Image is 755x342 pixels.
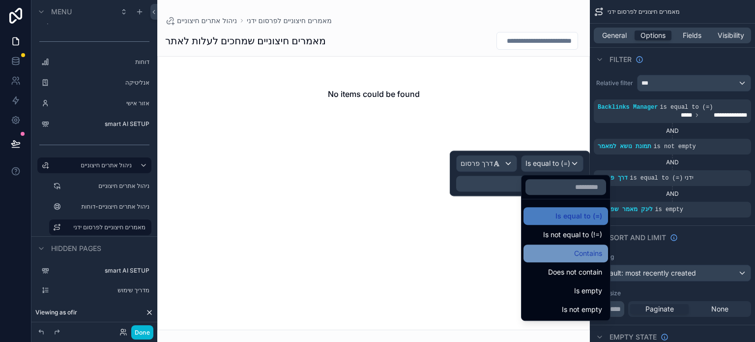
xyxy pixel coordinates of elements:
[645,304,674,314] span: Paginate
[711,304,728,314] span: None
[574,285,602,297] span: Is empty
[683,31,701,40] span: Fields
[598,206,653,213] span: לינק מאמר שפורסם
[610,55,632,64] span: Filter
[53,267,149,275] label: smart AI SETUP
[630,175,683,182] span: is equal to (=)
[53,79,149,87] label: אנליטיקה
[555,210,602,222] span: Is equal to (=)
[51,7,72,17] span: Menu
[660,104,713,111] span: is equal to (=)
[53,99,149,107] label: אזור אישי
[65,203,149,211] label: ניהול אתרים חיצוניים-דוחות
[53,58,149,66] label: דוחות
[598,269,696,277] span: Default: most recently created
[655,206,683,213] span: is empty
[594,127,751,135] div: AND
[602,31,627,40] span: General
[247,16,332,26] a: מאמרים חיצוניים לפרסום ידני
[608,8,680,16] span: מאמרים חיצוניים לפרסום ידני
[53,286,149,294] label: מדריך שימוש
[53,161,132,169] label: ניהול אתרים חיצוניים
[65,182,149,190] label: ניהול אתרים חיצוניים
[574,248,602,259] span: Contains
[718,31,744,40] span: Visibility
[598,104,658,111] span: Backlinks Manager
[653,143,696,150] span: is not empty
[548,266,602,278] span: Does not contain
[640,31,666,40] span: Options
[562,304,602,315] span: Is not empty
[51,244,101,253] span: Hidden pages
[53,120,149,128] label: smart AI SETUP
[165,34,326,48] h1: מאמרים חיצוניים שמחכים לעלות לאתר
[594,158,751,166] div: AND
[131,325,153,340] button: Done
[685,175,694,182] span: ידני
[594,79,633,87] label: Relative filter
[35,309,77,316] span: Viewing as ofir
[610,233,666,243] span: Sort And Limit
[598,175,628,182] span: דרך פרסום
[65,223,145,231] label: מאמרים חיצוניים לפרסום ידני
[598,143,651,150] span: תמונת נושא למאמר
[328,88,420,100] h2: No items could be found
[177,16,237,26] span: ניהול אתרים חיצוניים
[594,265,751,281] button: Default: most recently created
[594,190,751,198] div: AND
[543,229,602,241] span: Is not equal to (!=)
[165,16,237,26] a: ניהול אתרים חיצוניים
